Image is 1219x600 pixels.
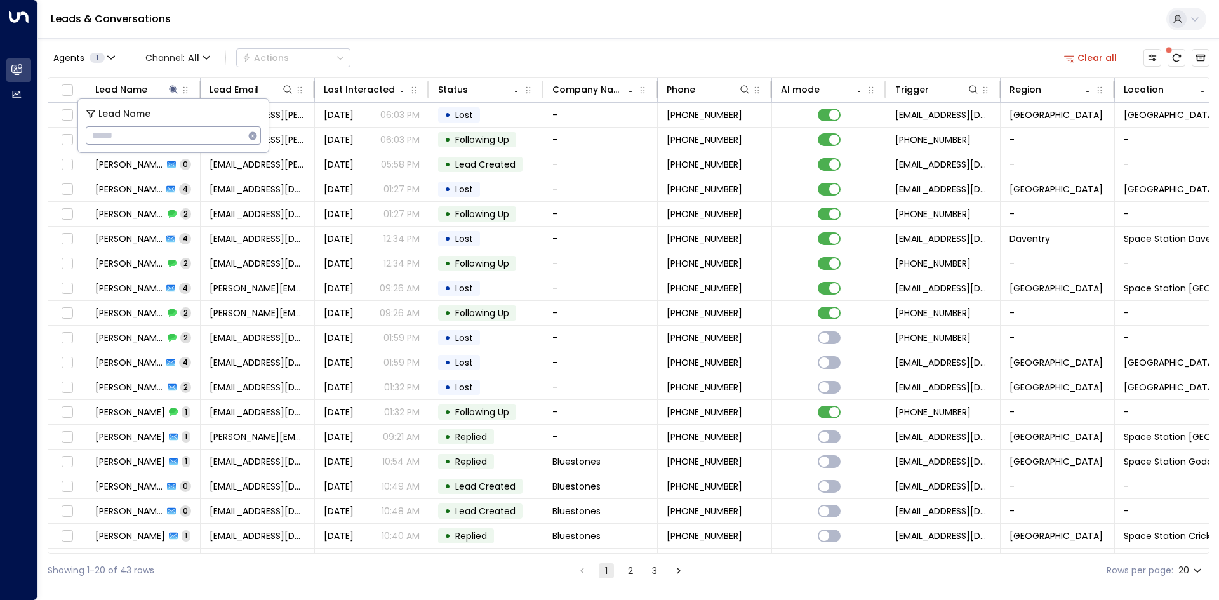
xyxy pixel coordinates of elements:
[383,232,420,245] p: 12:34 PM
[324,133,354,146] span: Aug 17, 2025
[444,401,451,423] div: •
[444,426,451,448] div: •
[182,530,190,541] span: 1
[623,563,638,578] button: Go to page 2
[210,257,305,270] span: hannahkw023@gmail.com
[543,375,658,399] td: -
[95,505,163,517] span: Wilson Rush
[895,282,991,295] span: leads@space-station.co.uk
[95,530,165,542] span: Wilson Rush
[455,455,487,468] span: Replied
[1009,530,1103,542] span: London
[667,530,742,542] span: +441252375223
[647,563,662,578] button: Go to page 3
[324,406,354,418] span: Aug 12, 2025
[444,327,451,349] div: •
[444,550,451,571] div: •
[455,331,473,344] span: Lost
[667,455,742,468] span: +441252375223
[455,356,473,369] span: Lost
[324,109,354,121] span: Yesterday
[1009,356,1103,369] span: London
[59,157,75,173] span: Toggle select row
[1009,82,1094,97] div: Region
[210,480,305,493] span: wilsonkop@greenblue.com
[552,455,601,468] span: Bluestones
[444,451,451,472] div: •
[667,381,742,394] span: +447539652348
[1001,152,1115,177] td: -
[324,356,354,369] span: Aug 20, 2025
[895,505,991,517] span: leads@space-station.co.uk
[543,227,658,251] td: -
[210,530,305,542] span: wilsonkop@greenblue.com
[95,356,163,369] span: Wilson Lumumba
[210,505,305,517] span: wilsonkop@greenblue.com
[1009,455,1103,468] span: Surrey
[1009,109,1103,121] span: Shropshire
[210,455,305,468] span: wilsonkop@greenblue.com
[895,307,971,319] span: +447971233777
[895,232,991,245] span: leads@space-station.co.uk
[574,563,687,578] nav: pagination navigation
[455,109,473,121] span: Lost
[455,183,473,196] span: Lost
[324,82,408,97] div: Last Interacted
[59,330,75,346] span: Toggle select row
[59,256,75,272] span: Toggle select row
[59,553,75,569] span: Toggle select row
[59,429,75,445] span: Toggle select row
[543,152,658,177] td: -
[324,82,395,97] div: Last Interacted
[543,251,658,276] td: -
[1178,561,1204,580] div: 20
[552,530,601,542] span: Bluestones
[1192,49,1209,67] button: Archived Leads
[667,257,742,270] span: +447851788180
[444,228,451,250] div: •
[444,476,451,497] div: •
[895,133,971,146] span: +447789366920
[444,377,451,398] div: •
[383,257,420,270] p: 12:34 PM
[324,381,354,394] span: Aug 20, 2025
[324,505,354,517] span: Aug 13, 2025
[895,356,991,369] span: leads@space-station.co.uk
[51,11,171,26] a: Leads & Conversations
[182,456,190,467] span: 1
[179,183,191,194] span: 4
[895,430,991,443] span: leads@space-station.co.uk
[895,530,991,542] span: leads@space-station.co.uk
[895,82,980,97] div: Trigger
[182,406,190,417] span: 1
[90,53,105,63] span: 1
[324,430,354,443] span: Aug 14, 2025
[1009,82,1041,97] div: Region
[552,480,601,493] span: Bluestones
[380,307,420,319] p: 09:26 AM
[455,257,509,270] span: Following Up
[95,331,164,344] span: Wilson Lumumba
[667,232,742,245] span: +447851788180
[59,454,75,470] span: Toggle select row
[552,82,624,97] div: Company Name
[324,232,354,245] span: Yesterday
[59,107,75,123] span: Toggle select row
[48,564,154,577] div: Showing 1-20 of 43 rows
[324,480,354,493] span: Aug 13, 2025
[95,82,147,97] div: Lead Name
[667,82,751,97] div: Phone
[98,107,150,121] span: Lead Name
[444,500,451,522] div: •
[59,528,75,544] span: Toggle select row
[543,276,658,300] td: -
[895,455,991,468] span: leads@space-station.co.uk
[59,206,75,222] span: Toggle select row
[444,525,451,547] div: •
[210,82,294,97] div: Lead Email
[59,231,75,247] span: Toggle select row
[179,283,191,293] span: 4
[667,208,742,220] span: +447726049385
[543,425,658,449] td: -
[667,430,742,443] span: +441816255880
